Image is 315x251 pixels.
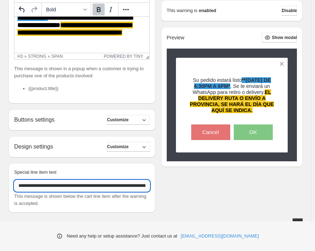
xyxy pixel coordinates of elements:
[272,35,297,40] span: Show modal
[293,221,303,226] span: Save
[14,169,56,175] span: Special line item text
[107,144,129,150] span: Customize
[282,6,297,16] button: Disable
[120,4,132,16] button: More...
[14,116,55,123] h2: Buttons settings
[93,4,105,16] button: Bold
[181,233,259,240] a: [EMAIL_ADDRESS][DOMAIN_NAME]
[16,4,28,16] button: Undo
[107,142,150,152] button: Customize
[17,54,23,59] div: h3
[167,7,198,14] p: This warning is
[188,77,276,114] h3: Su pedido estará listo , Se te enviará un WhatsApp para retiro o delivery.
[105,4,117,16] button: Italic
[14,143,53,150] h2: Design settings
[104,54,143,59] a: Powered by Tiny
[15,17,149,53] iframe: Rich Text Area
[293,218,303,228] button: Save
[262,33,297,43] button: Show modal
[107,117,129,123] span: Customize
[28,85,150,92] li: {{product.title}}
[48,54,50,59] div: »
[14,194,146,206] span: This message is shown below the cart line item after the warning is accepted.
[46,7,81,12] span: Bold
[143,53,149,59] div: Resize
[282,8,297,13] span: Disable
[24,54,27,59] div: »
[234,124,273,140] button: OK
[51,54,63,59] div: span
[107,115,150,125] button: Customize
[191,124,230,140] button: Cancel
[28,54,46,59] div: strong
[43,4,89,16] button: Formats
[199,7,216,14] strong: enabled
[28,4,40,16] button: Redo
[167,35,184,41] h2: Preview
[190,89,274,113] span: EL DELIVERY RUTA O ENVÍO A PROVINCIA, SE HARÁ EL DÍA QUE AQUÍ SE INDICA.
[14,65,150,79] p: This message is shown in a popup when a customer is trying to purchase one of the products involved:
[194,77,271,89] span: **[DATE] DE 4:30PM A 6PM*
